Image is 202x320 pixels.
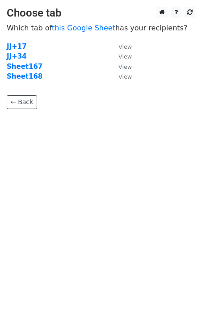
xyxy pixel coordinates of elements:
[7,95,37,109] a: ← Back
[7,72,42,80] a: Sheet168
[118,73,132,80] small: View
[118,63,132,70] small: View
[7,23,195,33] p: Which tab of has your recipients?
[109,72,132,80] a: View
[7,42,27,51] a: JJ+17
[7,7,195,20] h3: Choose tab
[118,53,132,60] small: View
[109,63,132,71] a: View
[7,52,27,60] a: JJ+34
[109,52,132,60] a: View
[109,42,132,51] a: View
[52,24,115,32] a: this Google Sheet
[118,43,132,50] small: View
[7,63,42,71] a: Sheet167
